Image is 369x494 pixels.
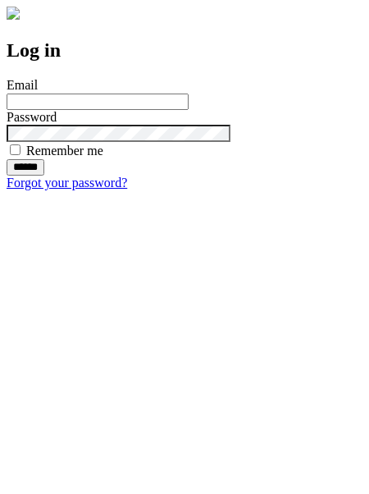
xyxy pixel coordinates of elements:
h2: Log in [7,39,362,62]
a: Forgot your password? [7,176,127,190]
label: Remember me [26,144,103,158]
img: logo-4e3dc11c47720685a147b03b5a06dd966a58ff35d612b21f08c02c0306f2b779.png [7,7,20,20]
label: Password [7,110,57,124]
label: Email [7,78,38,92]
